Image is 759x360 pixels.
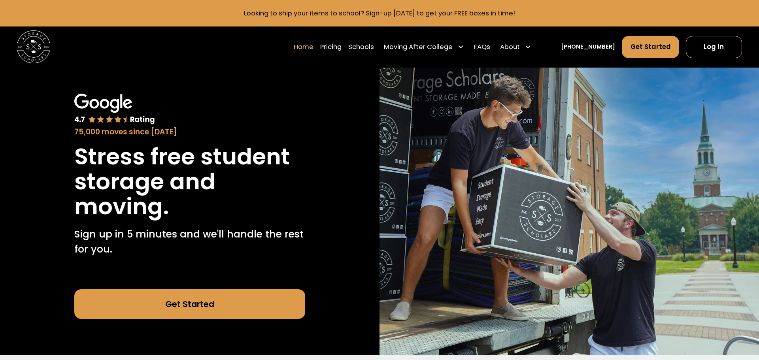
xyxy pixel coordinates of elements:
a: FAQs [474,36,490,58]
a: Schools [348,36,374,58]
a: Pricing [320,36,342,58]
a: Log In [686,36,742,58]
img: Storage Scholars makes moving and storage easy. [379,68,759,355]
p: Sign up in 5 minutes and we'll handle the rest for you. [74,227,305,256]
a: [PHONE_NUMBER] [561,43,615,51]
div: About [500,42,520,52]
img: Google 4.7 star rating [74,94,155,124]
a: Get Started [622,36,680,58]
img: Storage Scholars main logo [17,30,50,63]
a: Get Started [74,289,305,319]
div: Moving After College [384,42,453,52]
a: Looking to ship your items to school? Sign-up [DATE] to get your FREE boxes in time! [244,9,515,18]
h1: Stress free student storage and moving. [74,144,305,219]
div: 75,000 moves since [DATE] [74,126,305,138]
a: Home [294,36,313,58]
